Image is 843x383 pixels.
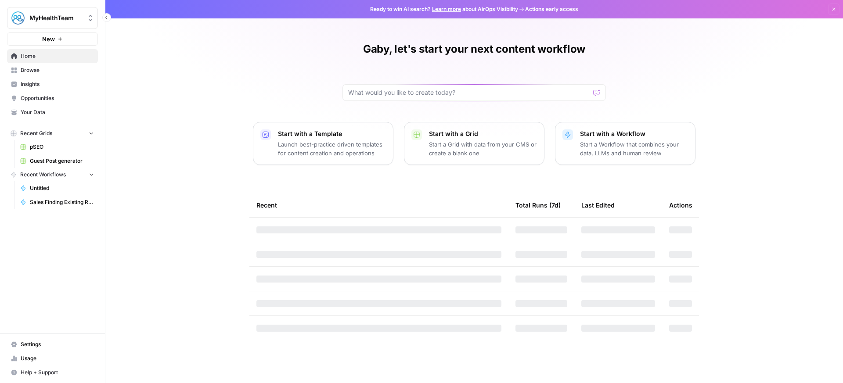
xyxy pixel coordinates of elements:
div: Last Edited [581,193,615,217]
span: Insights [21,80,94,88]
a: Home [7,49,98,63]
span: Recent Workflows [20,171,66,179]
a: Usage [7,351,98,365]
button: Start with a TemplateLaunch best-practice driven templates for content creation and operations [253,122,393,165]
span: New [42,35,55,43]
a: Your Data [7,105,98,119]
button: New [7,32,98,46]
button: Start with a GridStart a Grid with data from your CMS or create a blank one [404,122,544,165]
button: Recent Grids [7,127,98,140]
a: Settings [7,337,98,351]
div: Actions [669,193,692,217]
a: Learn more [432,6,461,12]
p: Start with a Template [278,129,386,138]
span: MyHealthTeam [29,14,83,22]
a: Opportunities [7,91,98,105]
span: Sales Finding Existing Relevant Content [30,198,94,206]
a: Untitled [16,181,98,195]
p: Launch best-practice driven templates for content creation and operations [278,140,386,157]
a: Guest Post generator [16,154,98,168]
p: Start a Workflow that combines your data, LLMs and human review [580,140,688,157]
h1: Gaby, let's start your next content workflow [363,42,585,56]
span: Actions early access [525,5,578,13]
input: What would you like to create today? [348,88,590,97]
button: Recent Workflows [7,168,98,181]
p: Start with a Grid [429,129,537,138]
span: Opportunities [21,94,94,102]
span: Guest Post generator [30,157,94,165]
button: Help + Support [7,365,98,379]
span: Ready to win AI search? about AirOps Visibility [370,5,518,13]
div: Total Runs (7d) [515,193,561,217]
span: Home [21,52,94,60]
span: Your Data [21,108,94,116]
a: pSEO [16,140,98,154]
button: Start with a WorkflowStart a Workflow that combines your data, LLMs and human review [555,122,695,165]
span: Recent Grids [20,129,52,137]
span: Untitled [30,184,94,192]
a: Insights [7,77,98,91]
span: pSEO [30,143,94,151]
span: Help + Support [21,369,94,376]
p: Start with a Workflow [580,129,688,138]
p: Start a Grid with data from your CMS or create a blank one [429,140,537,157]
a: Browse [7,63,98,77]
span: Settings [21,340,94,348]
button: Workspace: MyHealthTeam [7,7,98,29]
span: Browse [21,66,94,74]
div: Recent [256,193,501,217]
span: Usage [21,354,94,362]
a: Sales Finding Existing Relevant Content [16,195,98,209]
img: MyHealthTeam Logo [10,10,26,26]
